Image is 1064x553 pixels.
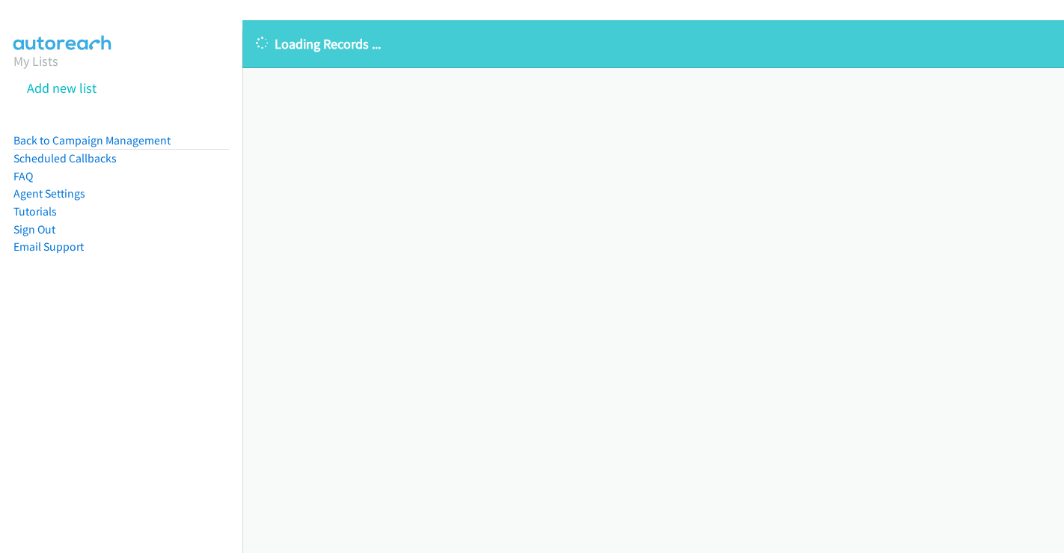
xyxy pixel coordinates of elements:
[27,79,97,97] a: Add new list
[13,133,171,147] a: Back to Campaign Management
[13,186,85,201] a: Agent Settings
[13,204,57,219] a: Tutorials
[256,34,1051,54] p: Loading Records ...
[13,222,55,236] a: Sign Out
[13,151,117,165] a: Scheduled Callbacks
[13,239,84,254] a: Email Support
[13,169,33,183] a: FAQ
[13,52,58,70] a: My Lists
